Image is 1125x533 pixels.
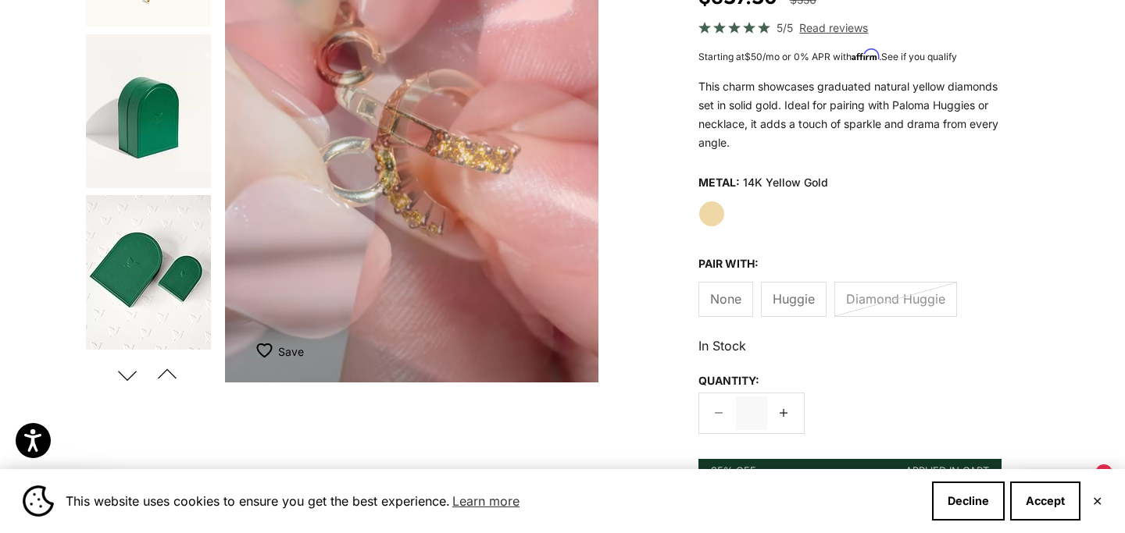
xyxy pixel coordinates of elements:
[450,489,522,513] a: Learn more
[711,463,756,479] div: 35% Off
[1010,481,1080,521] button: Accept
[698,336,1002,356] p: In Stock
[256,343,278,358] img: wishlist
[777,19,793,37] span: 5/5
[86,195,211,350] img: #YellowGold #WhiteGold #RoseGold
[698,51,957,62] span: Starting at /mo or 0% APR with .
[698,252,759,275] legend: Pair With:
[698,369,759,393] legend: Quantity:
[698,171,740,194] legend: Metal:
[710,289,741,309] span: None
[698,77,1002,152] p: This charm showcases graduated natural yellow diamonds set in solid gold. Ideal for pairing with ...
[799,19,868,37] span: Read reviews
[745,51,762,62] span: $50
[773,289,815,309] span: Huggie
[86,34,211,188] img: #YellowGold #WhiteGold #RoseGold
[698,19,1002,37] a: 5/5 Read reviews
[743,171,828,194] variant-option-value: 14K Yellow Gold
[932,481,1005,521] button: Decline
[84,33,212,190] button: Go to item 10
[66,489,920,513] span: This website uses cookies to ensure you get the best experience.
[736,396,767,430] input: Change quantity
[23,485,54,517] img: Cookie banner
[905,463,989,479] div: Applied in cart
[852,49,879,61] span: Affirm
[84,194,212,351] button: Go to item 11
[881,51,957,62] a: See if you qualify - Learn more about Affirm Financing (opens in modal)
[1092,496,1102,506] button: Close
[256,336,304,367] button: Add to Wishlist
